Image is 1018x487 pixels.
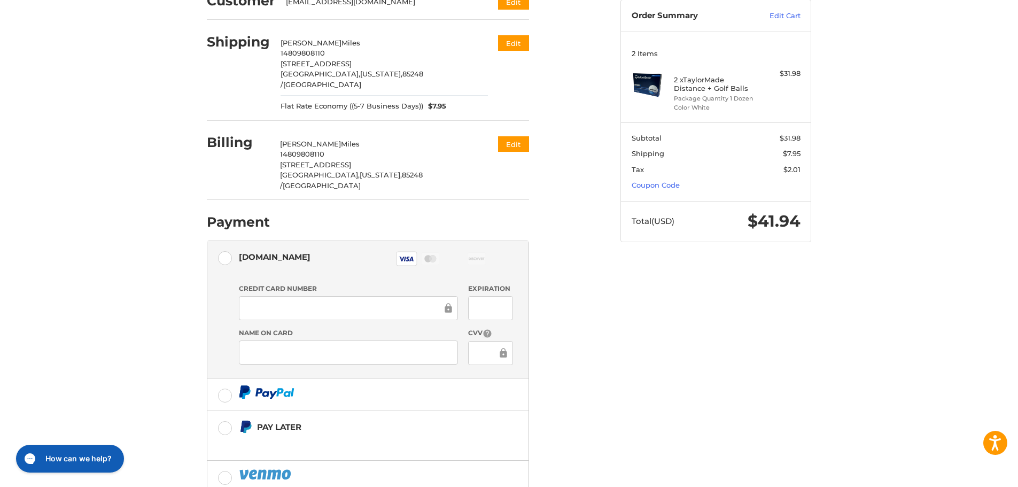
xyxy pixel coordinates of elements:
[360,69,402,78] span: [US_STATE],
[11,441,127,476] iframe: Gorgias live chat messenger
[239,468,293,481] img: PayPal icon
[280,140,341,148] span: [PERSON_NAME]
[748,211,801,231] span: $41.94
[780,134,801,142] span: $31.98
[783,165,801,174] span: $2.01
[632,165,644,174] span: Tax
[632,181,680,189] a: Coupon Code
[280,160,351,169] span: [STREET_ADDRESS]
[360,171,402,179] span: [US_STATE],
[239,420,252,434] img: Pay Later icon
[423,101,447,112] span: $7.95
[239,328,458,338] label: Name on Card
[674,75,756,93] h4: 2 x TaylorMade Distance + Golf Balls
[632,134,662,142] span: Subtotal
[283,181,361,190] span: [GEOGRAPHIC_DATA]
[930,458,1018,487] iframe: Google Customer Reviews
[632,216,674,226] span: Total (USD)
[281,101,423,112] span: Flat Rate Economy ((5-7 Business Days))
[283,80,361,89] span: [GEOGRAPHIC_DATA]
[468,284,512,293] label: Expiration
[281,69,423,89] span: 85248 /
[207,34,270,50] h2: Shipping
[281,59,352,68] span: [STREET_ADDRESS]
[468,328,512,338] label: CVV
[239,438,462,447] iframe: PayPal Message 1
[207,214,270,230] h2: Payment
[632,11,747,21] h3: Order Summary
[280,171,360,179] span: [GEOGRAPHIC_DATA],
[341,140,360,148] span: Miles
[498,136,529,152] button: Edit
[281,49,325,57] span: 14809808110
[239,248,310,266] div: [DOMAIN_NAME]
[207,134,269,151] h2: Billing
[674,94,756,103] li: Package Quantity 1 Dozen
[747,11,801,21] a: Edit Cart
[257,418,462,436] div: Pay Later
[239,284,458,293] label: Credit Card Number
[341,38,360,47] span: Miles
[632,49,801,58] h3: 2 Items
[281,38,341,47] span: [PERSON_NAME]
[632,149,664,158] span: Shipping
[239,385,294,399] img: PayPal icon
[281,69,360,78] span: [GEOGRAPHIC_DATA],
[783,149,801,158] span: $7.95
[280,171,423,190] span: 85248 /
[280,150,324,158] span: 14809808110
[674,103,756,112] li: Color White
[758,68,801,79] div: $31.98
[498,35,529,51] button: Edit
